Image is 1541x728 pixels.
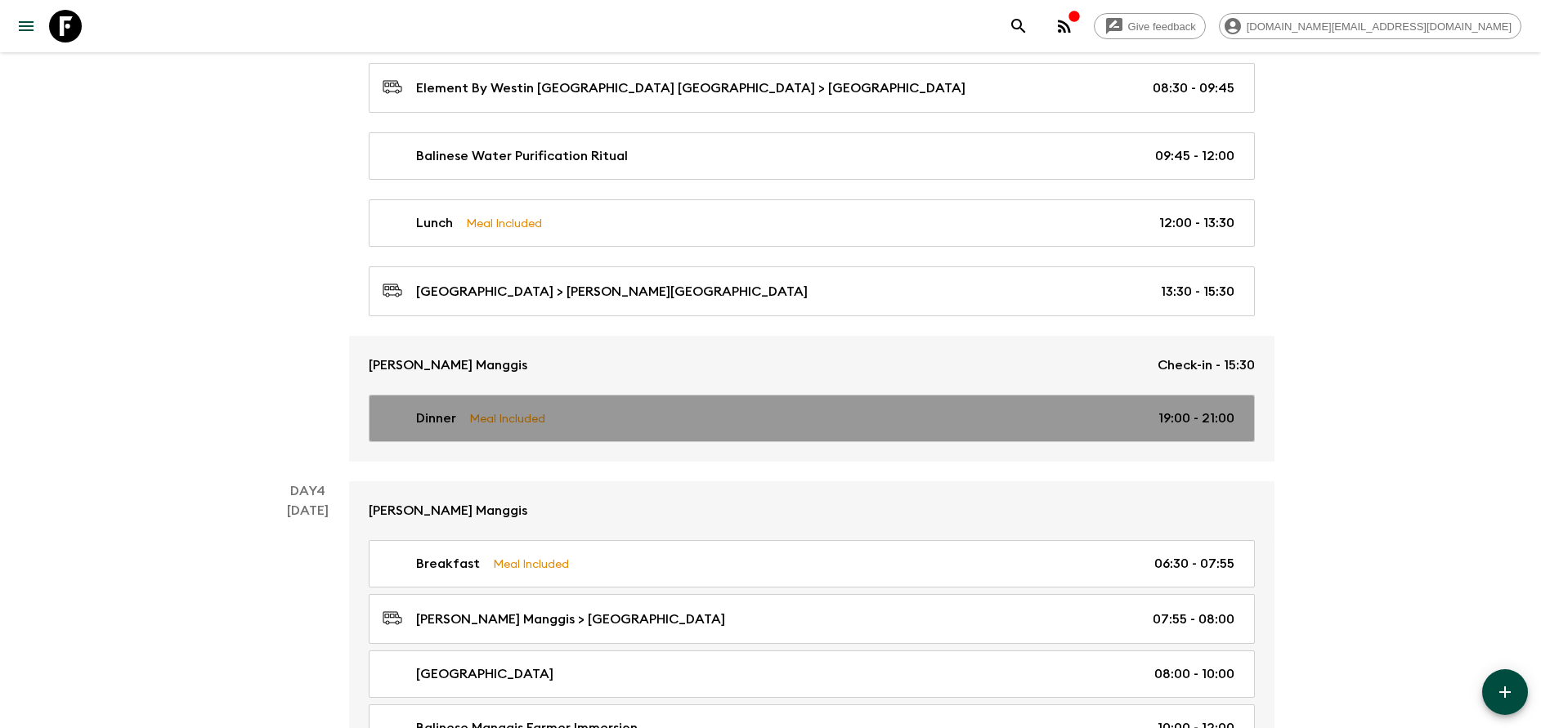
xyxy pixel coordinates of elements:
[416,610,725,629] p: [PERSON_NAME] Manggis > [GEOGRAPHIC_DATA]
[369,266,1255,316] a: [GEOGRAPHIC_DATA] > [PERSON_NAME][GEOGRAPHIC_DATA]13:30 - 15:30
[416,664,553,684] p: [GEOGRAPHIC_DATA]
[369,132,1255,180] a: Balinese Water Purification Ritual09:45 - 12:00
[1238,20,1521,33] span: [DOMAIN_NAME][EMAIL_ADDRESS][DOMAIN_NAME]
[416,409,456,428] p: Dinner
[369,395,1255,442] a: DinnerMeal Included19:00 - 21:00
[1158,409,1234,428] p: 19:00 - 21:00
[349,336,1274,395] a: [PERSON_NAME] ManggisCheck-in - 15:30
[466,214,542,232] p: Meal Included
[369,199,1255,247] a: LunchMeal Included12:00 - 13:30
[1159,213,1234,233] p: 12:00 - 13:30
[1154,554,1234,574] p: 06:30 - 07:55
[267,481,349,501] p: Day 4
[1219,13,1521,39] div: [DOMAIN_NAME][EMAIL_ADDRESS][DOMAIN_NAME]
[416,554,480,574] p: Breakfast
[493,555,569,573] p: Meal Included
[1153,610,1234,629] p: 07:55 - 08:00
[1094,13,1206,39] a: Give feedback
[1119,20,1205,33] span: Give feedback
[416,282,808,301] p: [GEOGRAPHIC_DATA] > [PERSON_NAME][GEOGRAPHIC_DATA]
[369,540,1255,587] a: BreakfastMeal Included06:30 - 07:55
[1158,355,1255,375] p: Check-in - 15:30
[369,594,1255,644] a: [PERSON_NAME] Manggis > [GEOGRAPHIC_DATA]07:55 - 08:00
[349,481,1274,540] a: [PERSON_NAME] Manggis
[469,409,545,427] p: Meal Included
[416,78,965,98] p: Element By Westin [GEOGRAPHIC_DATA] [GEOGRAPHIC_DATA] > [GEOGRAPHIC_DATA]
[369,63,1255,113] a: Element By Westin [GEOGRAPHIC_DATA] [GEOGRAPHIC_DATA] > [GEOGRAPHIC_DATA]08:30 - 09:45
[369,501,527,520] p: [PERSON_NAME] Manggis
[416,146,628,166] p: Balinese Water Purification Ritual
[1002,10,1035,42] button: search adventures
[416,213,453,233] p: Lunch
[1154,664,1234,684] p: 08:00 - 10:00
[1153,78,1234,98] p: 08:30 - 09:45
[369,650,1255,698] a: [GEOGRAPHIC_DATA]08:00 - 10:00
[1155,146,1234,166] p: 09:45 - 12:00
[1161,282,1234,301] p: 13:30 - 15:30
[369,355,527,375] p: [PERSON_NAME] Manggis
[10,10,43,42] button: menu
